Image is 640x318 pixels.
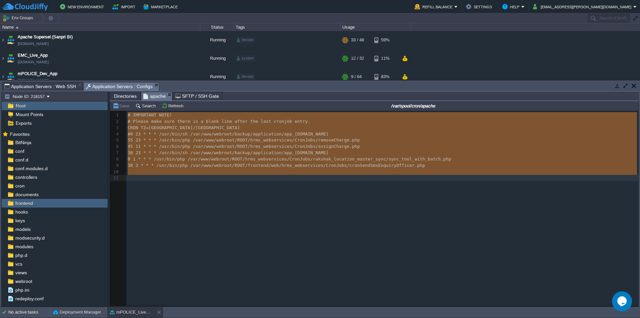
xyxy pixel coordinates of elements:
[14,261,23,267] a: vcs
[18,70,57,77] a: mPOLICE_Dev_App
[0,68,6,86] img: AMDAwAAAACH5BAEAAAAALAAAAAABAAEAAAICRAEAOw==
[14,148,25,154] span: conf
[0,31,6,49] img: AMDAwAAAACH5BAEAAAAALAAAAAABAAEAAAICRAEAOw==
[200,49,234,67] div: Running
[201,23,233,31] div: Status
[110,143,120,150] div: 6
[415,3,454,11] button: Refill Balance
[14,278,33,284] a: webroot
[175,92,219,100] span: SFTP / SSH Gate
[14,296,45,302] a: redeploy.conf
[8,307,50,318] div: No active tasks
[143,3,180,11] button: Marketplace
[14,244,34,250] a: modules
[9,131,31,137] a: Favorites
[14,218,26,224] a: keys
[4,82,76,90] span: Application Servers : Web SSH
[14,270,28,276] a: views
[236,55,255,61] div: system
[533,3,633,11] button: [EMAIL_ADDRESS][PERSON_NAME][DOMAIN_NAME]
[6,49,15,67] img: AMDAwAAAACH5BAEAAAAALAAAAAABAAEAAAICRAEAOw==
[128,156,451,162] span: 0 1 * * * /usr/bin/php /var/www/webroot/ROOT/hrms_webservices/CronJobs/rakshak_location_master_sy...
[113,103,131,109] button: Save
[612,291,633,311] iframe: chat widget
[162,103,185,109] button: Refresh
[374,68,396,86] div: 83%
[14,235,46,241] a: modsecurity.d
[14,174,38,180] a: controllers
[18,77,49,84] a: [DOMAIN_NAME]
[110,309,152,316] button: mPOLICE_Live_App
[14,120,33,126] a: Exports
[502,3,521,11] button: Help
[53,309,101,316] button: Deployment Manager
[110,112,120,118] div: 1
[128,131,329,136] span: #0 23 * * * /usr/bin/sh /var/www/webroot/backup/application/app_[DOMAIN_NAME]
[6,31,15,49] img: AMDAwAAAACH5BAEAAAAALAAAAAABAAEAAAICRAEAOw==
[14,139,32,145] a: BitNinja
[135,103,158,109] button: Search
[14,166,49,172] a: conf.modules.d
[466,3,494,11] button: Settings
[14,200,34,206] a: frontend
[18,34,73,40] a: Apache Superset (Sanpri BI)
[16,27,19,28] img: AMDAwAAAACH5BAEAAAAALAAAAAABAAEAAAICRAEAOw==
[2,13,35,23] button: Env Groups
[114,92,137,100] span: Directories
[14,192,40,198] a: documents
[112,3,137,11] button: Import
[14,103,27,109] a: Root
[128,112,172,117] span: # IMPORTANT NOTE!
[236,37,255,43] div: devops
[110,137,120,143] div: 5
[110,156,120,163] div: 8
[14,183,26,189] span: cron
[128,163,425,168] span: 30 3 * * * /usr/bin/php /var/www/webroot/ROOT/frontend/web/hrms_webservices/CronJobs/cronSendSmsE...
[14,209,29,215] a: hooks
[1,23,200,31] div: Name
[234,23,340,31] div: Tags
[351,49,364,67] div: 12 / 32
[128,125,240,130] span: CRON TZ=[GEOGRAPHIC_DATA]/[GEOGRAPHIC_DATA]
[374,49,396,67] div: 11%
[6,68,15,86] img: AMDAwAAAACH5BAEAAAAALAAAAAABAAEAAAICRAEAOw==
[110,150,120,156] div: 7
[141,92,172,100] li: /var/spool/cron/apache
[128,150,329,155] span: 30 23 * * * /usr/bin/sh /var/www/webroot/backup/application/app_[DOMAIN_NAME]
[110,125,120,131] div: 3
[14,111,44,117] a: Mount Points
[14,287,30,293] a: php.ini
[110,163,120,169] div: 9
[0,49,6,67] img: AMDAwAAAACH5BAEAAAAALAAAAAABAAEAAAICRAEAOw==
[110,131,120,137] div: 4
[14,226,32,232] a: models
[341,23,411,31] div: Usage
[200,31,234,49] div: Running
[128,119,310,124] span: # Please make sure there is a blank line after the last cronjob entry.
[351,31,364,49] div: 33 / 48
[14,252,28,258] a: php.d
[351,68,362,86] div: 9 / 64
[18,59,49,65] a: [DOMAIN_NAME]
[14,157,29,163] a: conf.d
[374,31,396,49] div: 59%
[2,3,48,11] img: CloudJiffy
